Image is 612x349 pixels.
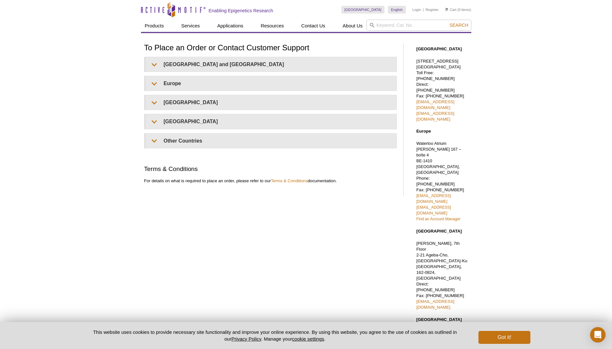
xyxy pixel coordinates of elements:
[445,7,456,12] a: Cart
[144,44,397,53] h1: To Place an Order or Contact Customer Support
[426,7,439,12] a: Register
[145,57,396,72] summary: [GEOGRAPHIC_DATA] and [GEOGRAPHIC_DATA]
[145,114,396,129] summary: [GEOGRAPHIC_DATA]
[447,22,470,28] button: Search
[144,165,397,173] h2: Terms & Conditions
[416,58,468,122] p: [STREET_ADDRESS] [GEOGRAPHIC_DATA] Toll Free: [PHONE_NUMBER] Direct: [PHONE_NUMBER] Fax: [PHONE_N...
[339,20,366,32] a: About Us
[145,76,396,91] summary: Europe
[416,317,462,322] strong: [GEOGRAPHIC_DATA]
[412,7,421,12] a: Login
[416,241,468,310] p: [PERSON_NAME], 7th Floor 2-21 Ageba-Cho, [GEOGRAPHIC_DATA]-Ku [GEOGRAPHIC_DATA], 162-0824, [GEOGR...
[445,6,471,14] li: (0 items)
[449,23,468,28] span: Search
[141,20,168,32] a: Products
[416,217,461,221] a: Find an Account Manager
[416,147,461,175] span: [PERSON_NAME] 167 – boîte 4 BE-1410 [GEOGRAPHIC_DATA], [GEOGRAPHIC_DATA]
[257,20,288,32] a: Resources
[416,141,468,222] p: Waterloo Atrium Phone: [PHONE_NUMBER] Fax: [PHONE_NUMBER]
[416,205,451,215] a: [EMAIL_ADDRESS][DOMAIN_NAME]
[271,178,307,183] a: Terms & Conditions
[416,194,451,204] a: [EMAIL_ADDRESS][DOMAIN_NAME]
[416,229,462,234] strong: [GEOGRAPHIC_DATA]
[213,20,247,32] a: Applications
[416,299,455,310] a: [EMAIL_ADDRESS][DOMAIN_NAME]
[366,20,471,31] input: Keyword, Cat. No.
[416,46,462,51] strong: [GEOGRAPHIC_DATA]
[445,8,448,11] img: Your Cart
[145,95,396,110] summary: [GEOGRAPHIC_DATA]
[82,329,468,342] p: This website uses cookies to provide necessary site functionality and improve your online experie...
[416,111,455,122] a: [EMAIL_ADDRESS][DOMAIN_NAME]
[388,6,406,14] a: English
[478,331,530,344] button: Got it!
[292,336,324,342] button: cookie settings
[590,327,606,343] div: Open Intercom Messenger
[341,6,385,14] a: [GEOGRAPHIC_DATA]
[423,6,424,14] li: |
[209,8,273,14] h2: Enabling Epigenetics Research
[144,178,397,184] p: For details on what is required to place an order, please refer to our documentation.
[231,336,261,342] a: Privacy Policy
[145,134,396,148] summary: Other Countries
[416,129,431,134] strong: Europe
[297,20,329,32] a: Contact Us
[177,20,204,32] a: Services
[416,99,455,110] a: [EMAIL_ADDRESS][DOMAIN_NAME]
